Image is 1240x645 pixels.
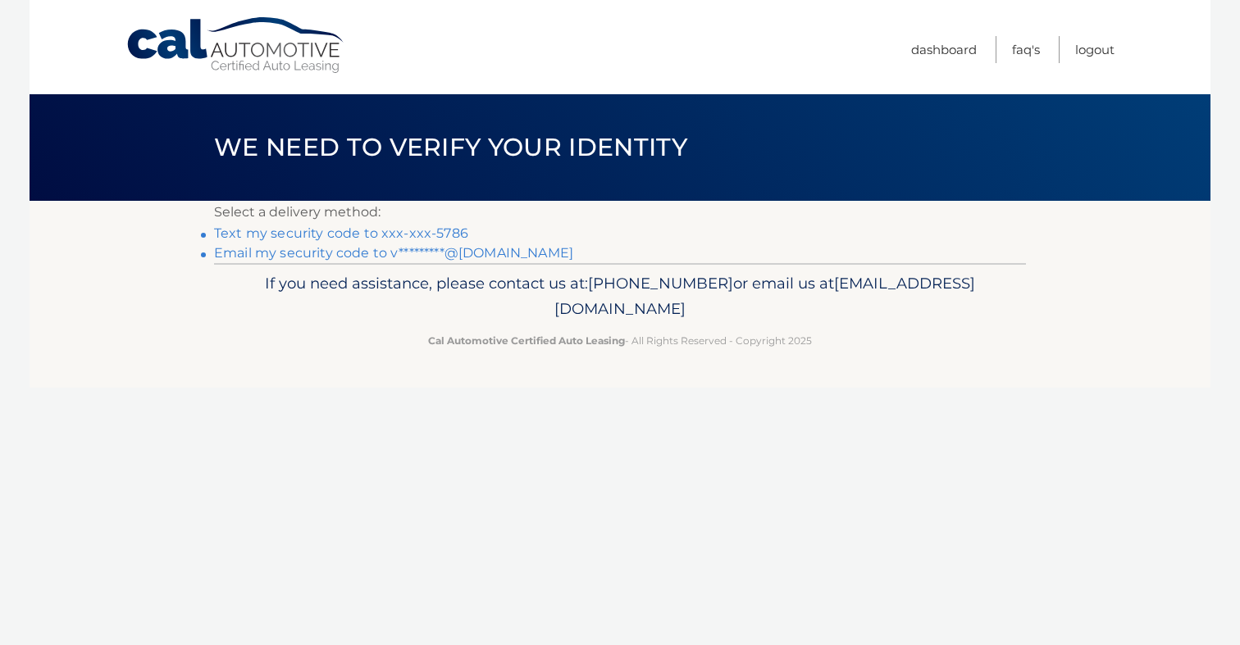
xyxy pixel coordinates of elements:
[125,16,347,75] a: Cal Automotive
[1012,36,1040,63] a: FAQ's
[214,201,1026,224] p: Select a delivery method:
[214,245,573,261] a: Email my security code to v*********@[DOMAIN_NAME]
[588,274,733,293] span: [PHONE_NUMBER]
[214,132,687,162] span: We need to verify your identity
[1075,36,1115,63] a: Logout
[214,225,468,241] a: Text my security code to xxx-xxx-5786
[225,270,1015,323] p: If you need assistance, please contact us at: or email us at
[911,36,977,63] a: Dashboard
[428,334,625,347] strong: Cal Automotive Certified Auto Leasing
[225,332,1015,349] p: - All Rights Reserved - Copyright 2025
